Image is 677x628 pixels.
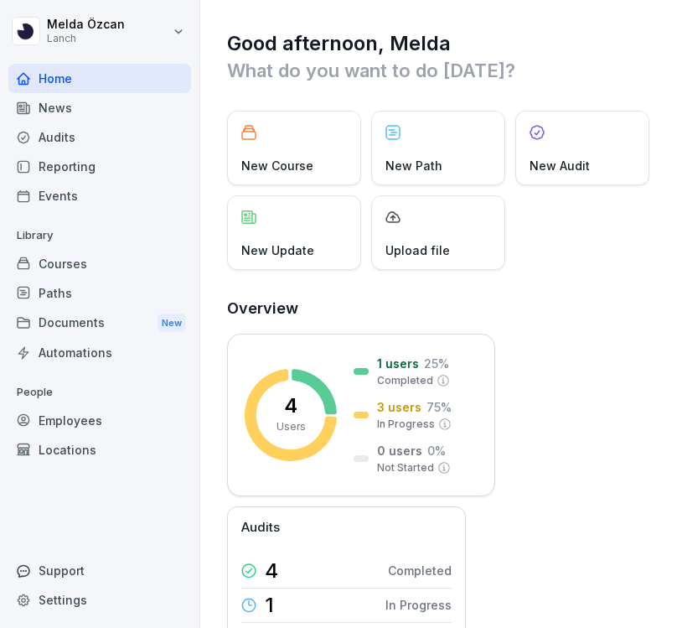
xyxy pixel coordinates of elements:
[8,435,191,465] a: Locations
[385,596,452,614] p: In Progress
[8,379,191,406] p: People
[265,595,274,615] p: 1
[385,241,450,259] p: Upload file
[377,398,421,416] p: 3 users
[8,122,191,152] a: Audits
[8,64,191,93] a: Home
[227,297,652,320] h2: Overview
[8,278,191,308] a: Paths
[47,18,125,32] p: Melda Özcan
[8,152,191,181] a: Reporting
[241,241,314,259] p: New Update
[276,419,306,434] p: Users
[8,308,191,339] a: DocumentsNew
[377,417,435,432] p: In Progress
[284,396,297,416] p: 4
[377,460,434,475] p: Not Started
[227,57,652,84] p: What do you want to do [DATE]?
[385,157,442,174] p: New Path
[8,406,191,435] a: Employees
[47,33,125,44] p: Lanch
[158,314,186,333] div: New
[8,249,191,278] a: Courses
[377,355,419,372] p: 1 users
[227,30,652,57] h1: Good afternoon, Melda
[377,442,422,459] p: 0 users
[241,518,280,537] p: Audits
[8,308,191,339] div: Documents
[8,585,191,615] a: Settings
[8,338,191,367] a: Automations
[8,556,191,585] div: Support
[388,562,452,579] p: Completed
[424,355,449,372] p: 25 %
[8,181,191,210] a: Events
[265,561,278,581] p: 4
[8,93,191,122] a: News
[377,373,433,388] p: Completed
[530,157,590,174] p: New Audit
[427,442,446,459] p: 0 %
[8,222,191,249] p: Library
[241,157,313,174] p: New Course
[426,398,452,416] p: 75 %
